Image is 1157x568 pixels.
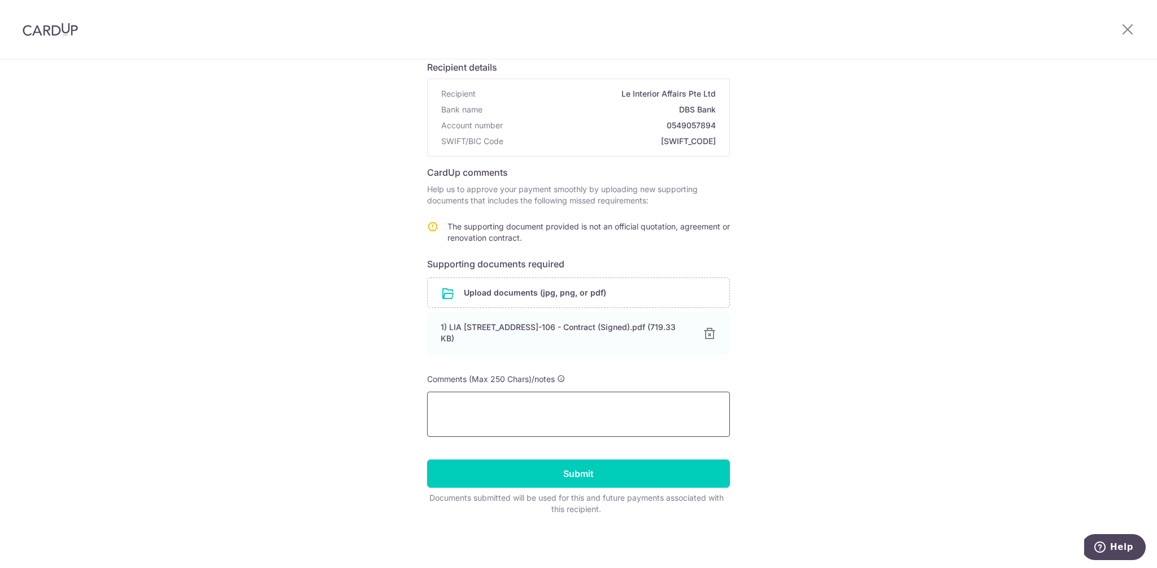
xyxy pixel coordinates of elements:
[427,374,555,384] span: Comments (Max 250 Chars)/notes
[441,104,482,115] span: Bank name
[427,60,730,74] h6: Recipient details
[441,136,503,147] span: SWIFT/BIC Code
[441,120,503,131] span: Account number
[427,459,730,488] input: Submit
[1084,534,1146,562] iframe: Opens a widget where you can find more information
[480,88,716,99] span: Le Interior Affairs Pte Ltd
[427,257,730,271] h6: Supporting documents required
[427,278,730,308] div: Upload documents (jpg, png, or pdf)
[507,120,716,131] span: 0549057894
[441,322,689,344] div: 1) LIA [STREET_ADDRESS]-106 - Contract (Signed).pdf (719.33 KB)
[427,166,730,179] h6: CardUp comments
[447,222,730,242] span: The supporting document provided is not an official quotation, agreement or renovation contract.
[427,184,730,206] p: Help us to approve your payment smoothly by uploading new supporting documents that includes the ...
[427,492,725,515] div: Documents submitted will be used for this and future payments associated with this recipient.
[441,88,476,99] span: Recipient
[487,104,716,115] span: DBS Bank
[508,136,716,147] span: [SWIFT_CODE]
[23,23,78,36] img: CardUp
